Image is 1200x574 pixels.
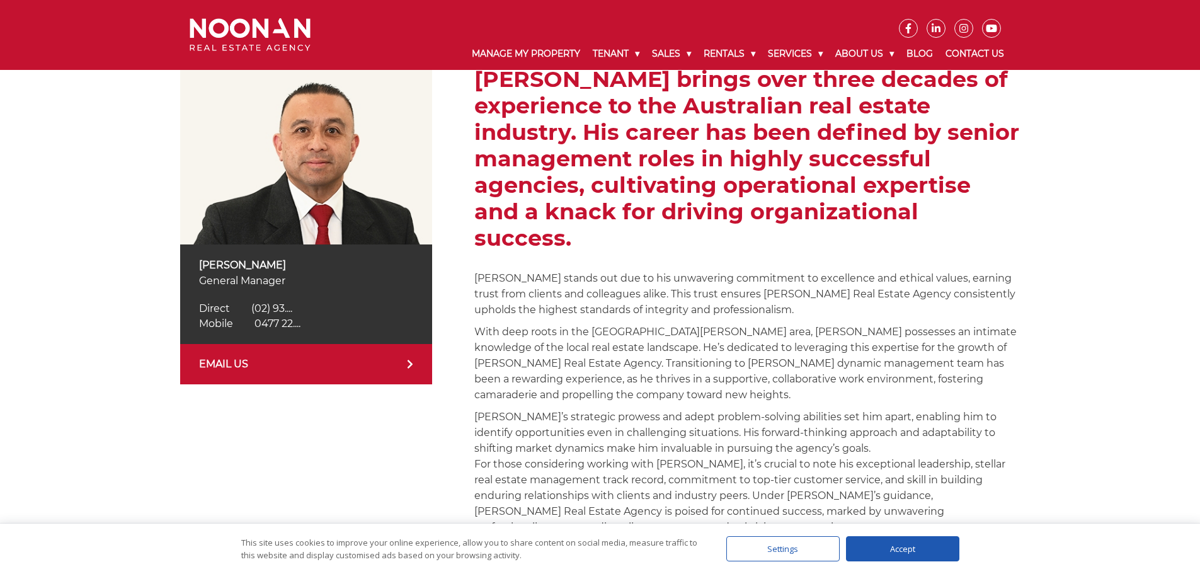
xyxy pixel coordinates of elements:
[586,38,646,70] a: Tenant
[846,536,959,561] div: Accept
[474,66,1020,251] h2: [PERSON_NAME] brings over three decades of experience to the Australian real estate industry. His...
[241,536,701,561] div: This site uses cookies to improve your online experience, allow you to share content on social me...
[199,257,413,273] p: [PERSON_NAME]
[939,38,1010,70] a: Contact Us
[199,302,292,314] a: Click to reveal phone number
[900,38,939,70] a: Blog
[180,66,432,244] img: Martin Reyes
[199,318,233,330] span: Mobile
[474,324,1020,403] p: With deep roots in the [GEOGRAPHIC_DATA][PERSON_NAME] area, [PERSON_NAME] possesses an intimate k...
[254,318,300,330] span: 0477 22....
[199,318,300,330] a: Click to reveal phone number
[697,38,762,70] a: Rentals
[251,302,292,314] span: (02) 93....
[474,270,1020,318] p: [PERSON_NAME] stands out due to his unwavering commitment to excellence and ethical values, earni...
[762,38,829,70] a: Services
[726,536,840,561] div: Settings
[646,38,697,70] a: Sales
[829,38,900,70] a: About Us
[180,344,432,384] a: EMAIL US
[199,302,230,314] span: Direct
[190,18,311,52] img: Noonan Real Estate Agency
[466,38,586,70] a: Manage My Property
[474,409,1020,535] p: [PERSON_NAME]’s strategic prowess and adept problem-solving abilities set him apart, enabling him...
[199,273,413,289] p: General Manager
